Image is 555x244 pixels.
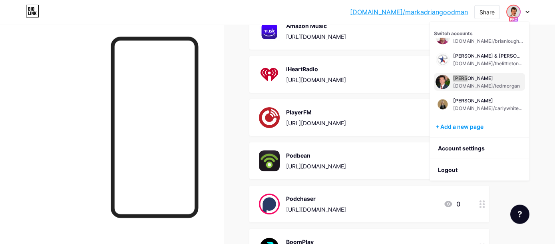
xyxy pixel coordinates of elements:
[286,108,346,116] div: PlayerFM
[434,30,473,36] span: Switch accounts
[286,151,346,160] div: Podbean
[436,52,450,67] img: thelegalpodcast
[286,162,346,170] div: [URL][DOMAIN_NAME]
[350,7,468,17] a: [DOMAIN_NAME]/markadriangoodman
[286,22,346,30] div: Amazon Music
[453,83,520,89] div: [DOMAIN_NAME]/tedmorgan
[453,38,523,44] div: [DOMAIN_NAME]/brianloughrin
[286,194,346,203] div: Podchaser
[286,76,346,84] div: [URL][DOMAIN_NAME]
[453,105,523,112] div: [DOMAIN_NAME]/carlywhiteside
[286,119,346,127] div: [URL][DOMAIN_NAME]
[259,64,280,85] img: iHeartRadio
[453,53,523,59] div: [PERSON_NAME] & [PERSON_NAME]
[430,159,529,181] li: Logout
[444,199,460,209] div: 0
[259,194,280,214] img: Podchaser
[479,8,495,16] div: Share
[430,138,529,159] a: Account settings
[507,6,520,18] img: thelegalpodcast
[286,32,346,41] div: [URL][DOMAIN_NAME]
[453,60,523,67] div: [DOMAIN_NAME]/thelittletonlawfirm
[436,97,450,112] img: thelegalpodcast
[259,21,280,42] img: Amazon Music
[259,107,280,128] img: PlayerFM
[286,65,346,73] div: iHeartRadio
[259,150,280,171] img: Podbean
[453,75,520,82] div: [PERSON_NAME]
[436,75,450,89] img: thelegalpodcast
[453,98,523,104] div: [PERSON_NAME]
[286,205,346,214] div: [URL][DOMAIN_NAME]
[436,123,525,131] div: + Add a new page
